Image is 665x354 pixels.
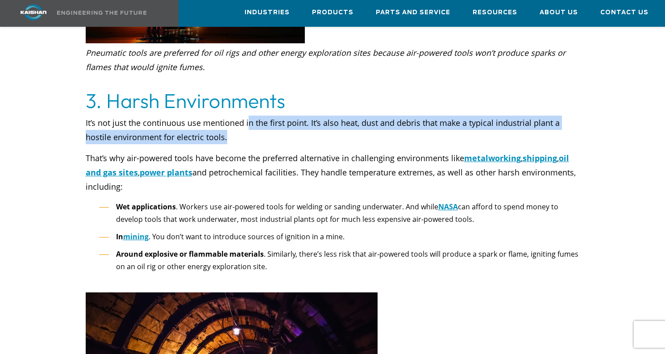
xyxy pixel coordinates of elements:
[464,153,521,163] a: metalworking
[99,230,580,243] li: . You don’t want to introduce sources of ignition in a mine.
[600,0,648,25] a: Contact Us
[312,8,353,18] span: Products
[116,249,264,259] span: Around explosive or flammable materials
[376,0,450,25] a: Parts and Service
[116,202,176,212] strong: Wet applications
[438,202,458,212] a: NASA
[86,47,565,72] em: Pneumatic tools are preferred for oil rigs and other energy exploration sites because air-powered...
[99,248,580,286] li: . Similarly, there’s less risk that air-powered tools will produce a spark or flame, igniting fum...
[245,8,290,18] span: Industries
[140,167,192,178] a: power plants
[116,232,149,242] span: In
[57,11,146,15] img: Engineering the future
[123,232,149,242] a: mining
[86,116,580,144] p: It’s not just the continuous use mentioned in the first point. It’s also heat, dust and debris th...
[523,153,557,163] a: shipping
[540,8,578,18] span: About Us
[376,8,450,18] span: Parts and Service
[99,200,580,226] li: . Workers use air-powered tools for welding or sanding underwater. And while can afford to spend ...
[540,0,578,25] a: About Us
[473,0,517,25] a: Resources
[312,0,353,25] a: Products
[473,8,517,18] span: Resources
[86,153,569,178] a: oil and gas sites
[245,0,290,25] a: Industries
[86,88,580,113] h2: 3. Harsh Environments
[600,8,648,18] span: Contact Us
[86,151,580,194] p: That’s why air-powered tools have become the preferred alternative in challenging environments li...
